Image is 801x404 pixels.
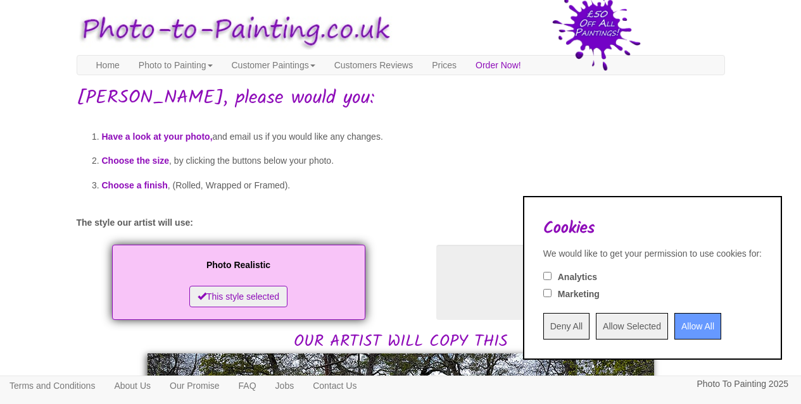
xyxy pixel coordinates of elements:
[102,149,725,173] li: , by clicking the buttons below your photo.
[697,376,788,392] p: Photo To Painting 2025
[449,257,677,273] p: Impressionist
[596,313,668,340] input: Allow Selected
[102,156,170,166] span: Choose the size
[104,376,160,395] a: About Us
[189,286,287,307] button: This style selected
[266,376,304,395] a: Jobs
[70,6,394,55] img: Photo to Painting
[303,376,366,395] a: Contact Us
[77,88,725,109] h1: [PERSON_NAME], please would you:
[125,257,353,273] p: Photo Realistic
[77,216,193,229] label: The style our artist will use:
[422,56,466,75] a: Prices
[102,125,725,149] li: and email us if you would like any changes.
[87,56,129,75] a: Home
[102,180,168,190] span: Choose a finish
[229,376,266,395] a: FAQ
[102,173,725,198] li: , (Rolled, Wrapped or Framed).
[77,242,725,350] h2: OUR ARTIST WILL COPY THIS
[558,271,597,283] label: Analytics
[674,313,721,340] input: Allow All
[222,56,325,75] a: Customer Paintings
[325,56,422,75] a: Customers Reviews
[558,288,600,300] label: Marketing
[160,376,229,395] a: Our Promise
[466,56,531,75] a: Order Now!
[129,56,222,75] a: Photo to Painting
[543,247,762,260] div: We would like to get your permission to use cookies for:
[543,219,762,238] h2: Cookies
[102,132,213,142] span: Have a look at your photo,
[543,313,590,340] input: Deny All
